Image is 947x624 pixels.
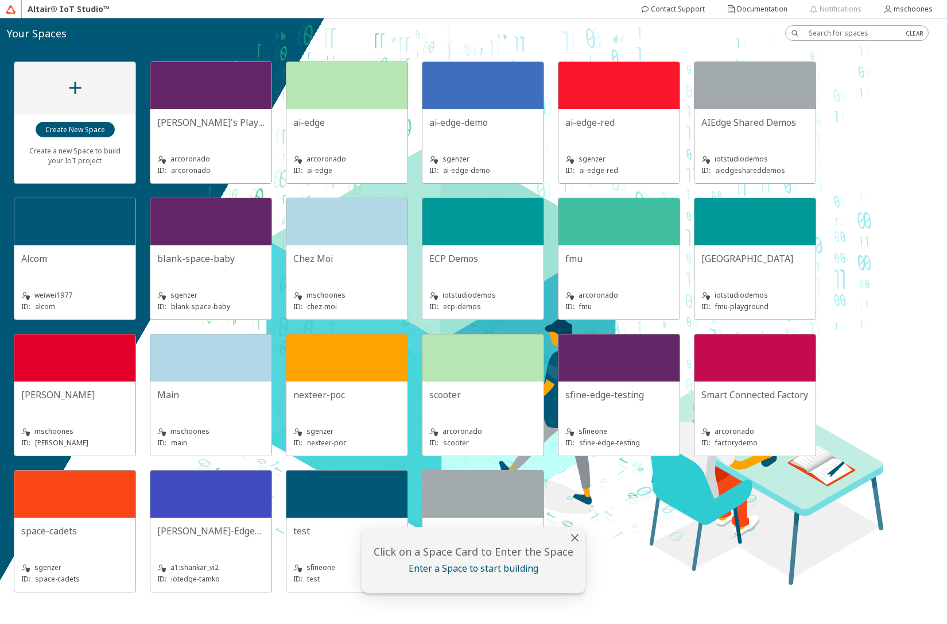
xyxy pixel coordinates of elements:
[579,438,640,448] p: sfine-edge-testing
[701,290,809,301] unity-typography: iotstudiodemos
[429,153,537,165] unity-typography: sgenzer
[293,302,302,311] p: ID:
[21,562,129,573] unity-typography: sgenzer
[701,388,809,401] unity-typography: Smart Connected Factory
[368,545,579,558] unity-typography: Click on a Space Card to Enter the Space
[701,426,809,437] unity-typography: arcoronado
[293,562,401,573] unity-typography: sfineone
[293,252,401,265] unity-typography: Chez Moi
[21,438,30,448] p: ID:
[293,525,401,537] unity-typography: test
[293,426,401,437] unity-typography: sgenzer
[171,302,230,311] p: blank-space-baby
[701,153,809,165] unity-typography: iotstudiodemos
[701,252,809,265] unity-typography: [GEOGRAPHIC_DATA]
[429,165,438,175] p: ID:
[21,525,129,537] unity-typography: space-cadets
[701,116,809,129] unity-typography: AIEdge Shared Demos
[293,153,401,165] unity-typography: arcoronado
[21,302,30,311] p: ID:
[429,438,438,448] p: ID:
[35,574,80,584] p: space-cadets
[565,438,575,448] p: ID:
[157,525,265,537] unity-typography: [PERSON_NAME]-EdgeApps
[579,302,592,311] p: fmu
[157,290,265,301] unity-typography: sgenzer
[565,302,575,311] p: ID:
[701,302,711,311] p: ID:
[21,574,30,584] p: ID:
[293,165,302,175] p: ID:
[565,153,673,165] unity-typography: sgenzer
[157,438,166,448] p: ID:
[429,302,438,311] p: ID:
[293,116,401,129] unity-typography: ai-edge
[429,116,537,129] unity-typography: ai-edge-demo
[701,438,711,448] p: ID:
[157,574,166,584] p: ID:
[443,302,481,311] p: ecp-demos
[21,388,129,401] unity-typography: [PERSON_NAME]
[171,438,187,448] p: main
[715,302,769,311] p: fmu-playground
[429,252,537,265] unity-typography: ECP Demos
[293,388,401,401] unity-typography: nexteer-poc
[429,290,537,301] unity-typography: iotstudiodemos
[429,426,537,437] unity-typography: arcoronado
[21,252,129,265] unity-typography: Alcom
[307,302,337,311] p: chez-moi
[157,116,265,129] unity-typography: [PERSON_NAME]'s Playground
[21,138,129,173] unity-typography: Create a new Space to build your IoT project
[443,165,490,175] p: ai-edge-demo
[307,165,332,175] p: ai-edge
[565,290,673,301] unity-typography: arcoronado
[307,438,347,448] p: nexteer-poc
[565,388,673,401] unity-typography: sfine-edge-testing
[171,165,211,175] p: arcoronado
[293,290,401,301] unity-typography: mschoones
[157,302,166,311] p: ID:
[429,525,537,537] unity-typography: Vulcan Cars
[171,574,220,584] p: iotedge-tamko
[565,426,673,437] unity-typography: sfineone
[157,165,166,175] p: ID:
[565,116,673,129] unity-typography: ai-edge-red
[157,426,265,437] unity-typography: mschoones
[579,165,618,175] p: ai-edge-red
[35,438,88,448] p: [PERSON_NAME]
[35,302,55,311] p: alcom
[307,574,320,584] p: test
[565,165,575,175] p: ID:
[157,252,265,265] unity-typography: blank-space-baby
[429,388,537,401] unity-typography: scooter
[715,438,758,448] p: factorydemo
[157,562,265,573] unity-typography: a1:shankar_vi2
[293,574,302,584] p: ID:
[368,562,579,575] unity-typography: Enter a Space to start building
[21,290,129,301] unity-typography: weiwei1977
[293,438,302,448] p: ID:
[715,165,785,175] p: aiedgeshareddemos
[565,252,673,265] unity-typography: fmu
[157,153,265,165] unity-typography: arcoronado
[157,388,265,401] unity-typography: Main
[21,426,129,437] unity-typography: mschoones
[701,165,711,175] p: ID:
[443,438,469,448] p: scooter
